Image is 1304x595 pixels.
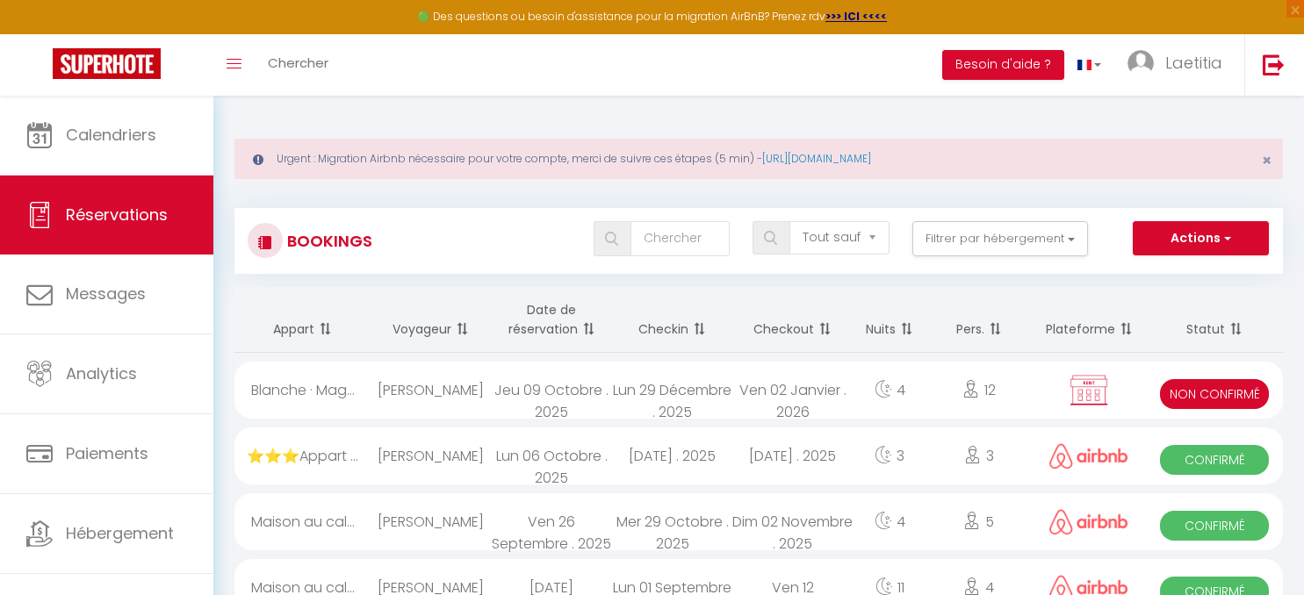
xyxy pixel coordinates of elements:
[66,204,168,226] span: Réservations
[853,287,926,353] th: Sort by nights
[66,442,148,464] span: Paiements
[1114,34,1244,96] a: ... Laetitia
[492,287,612,353] th: Sort by booking date
[234,139,1283,179] div: Urgent : Migration Airbnb nécessaire pour votre compte, merci de suivre ces étapes (5 min) -
[942,50,1064,80] button: Besoin d'aide ?
[234,287,371,353] th: Sort by rentals
[912,221,1088,256] button: Filtrer par hébergement
[255,34,342,96] a: Chercher
[371,287,491,353] th: Sort by guest
[612,287,732,353] th: Sort by checkin
[1127,50,1154,76] img: ...
[268,54,328,72] span: Chercher
[732,287,853,353] th: Sort by checkout
[630,221,731,256] input: Chercher
[926,287,1031,353] th: Sort by people
[1133,221,1268,256] button: Actions
[1147,287,1283,353] th: Sort by status
[762,151,871,166] a: [URL][DOMAIN_NAME]
[283,221,372,261] h3: Bookings
[1031,287,1146,353] th: Sort by channel
[66,124,156,146] span: Calendriers
[53,48,161,79] img: Super Booking
[1165,52,1222,74] span: Laetitia
[1263,54,1285,75] img: logout
[66,362,137,384] span: Analytics
[825,9,887,24] a: >>> ICI <<<<
[1262,153,1272,168] button: Close
[66,522,174,544] span: Hébergement
[66,283,146,305] span: Messages
[1262,149,1272,171] span: ×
